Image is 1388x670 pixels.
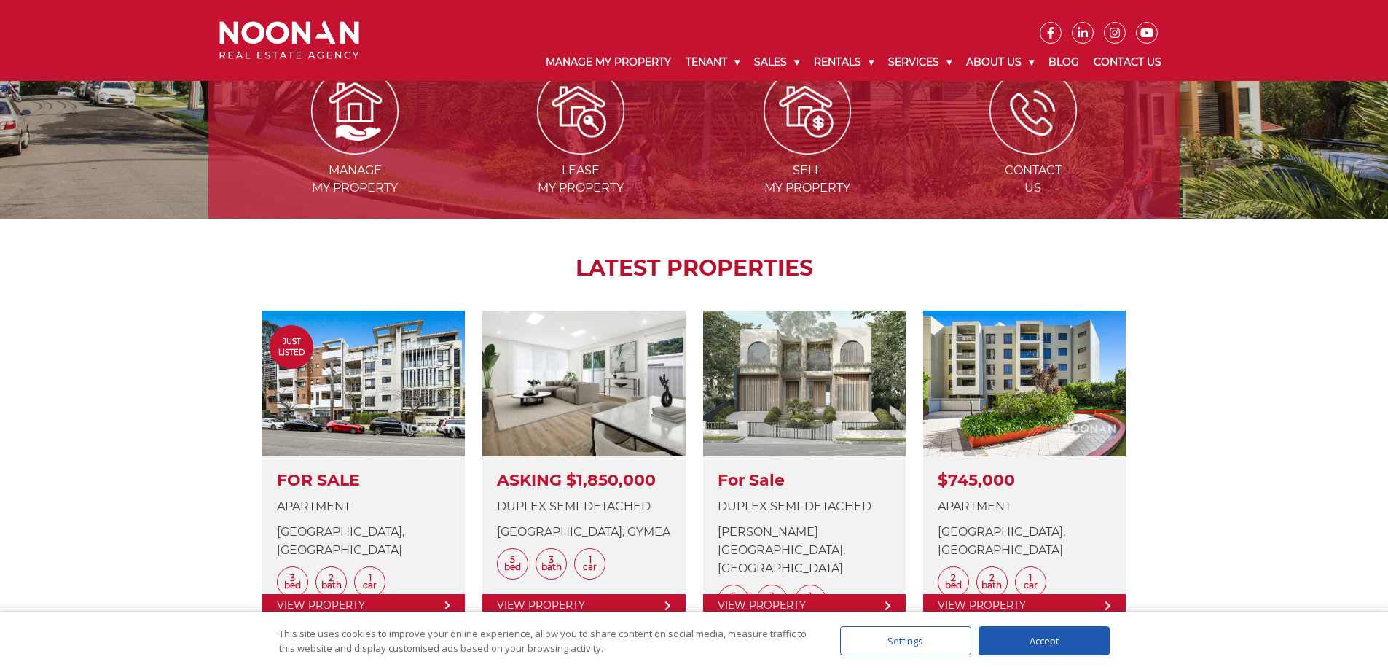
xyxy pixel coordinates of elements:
a: Rentals [807,44,881,81]
img: Noonan Real Estate Agency [219,21,359,60]
a: About Us [959,44,1041,81]
span: Contact Us [922,162,1145,197]
div: Accept [979,626,1110,655]
h2: LATEST PROPERTIES [245,255,1143,281]
span: Lease my Property [469,162,692,197]
a: Tenant [678,44,747,81]
a: Managemy Property [243,103,466,195]
div: This site uses cookies to improve your online experience, allow you to share content on social me... [279,626,811,655]
a: Manage My Property [538,44,678,81]
img: Manage my Property [311,67,399,155]
span: Just Listed [270,336,313,358]
img: Lease my property [537,67,624,155]
a: Blog [1041,44,1086,81]
a: Services [881,44,959,81]
span: Manage my Property [243,162,466,197]
img: Sell my property [764,67,851,155]
span: Sell my Property [696,162,919,197]
a: Leasemy Property [469,103,692,195]
a: Contact Us [1086,44,1169,81]
a: Sellmy Property [696,103,919,195]
a: Sales [747,44,807,81]
div: Settings [840,626,971,655]
a: ContactUs [922,103,1145,195]
img: ICONS [989,67,1077,155]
